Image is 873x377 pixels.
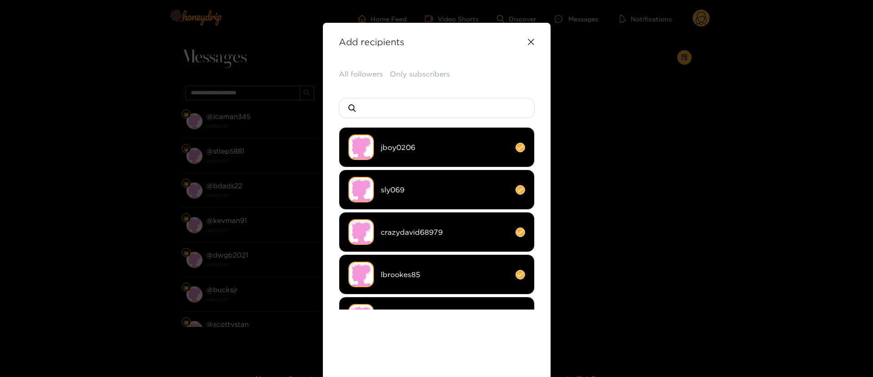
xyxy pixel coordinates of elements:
[381,185,509,195] span: sly069
[348,134,374,160] img: no-avatar.png
[381,269,509,280] span: lbrookes85
[348,262,374,287] img: no-avatar.png
[339,36,404,47] strong: Add recipients
[381,142,509,153] span: jboy0206
[390,69,450,79] button: Only subscribers
[381,227,509,238] span: crazydavid68979
[348,304,374,330] img: no-avatar.png
[348,219,374,245] img: no-avatar.png
[339,69,383,79] button: All followers
[348,177,374,202] img: no-avatar.png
